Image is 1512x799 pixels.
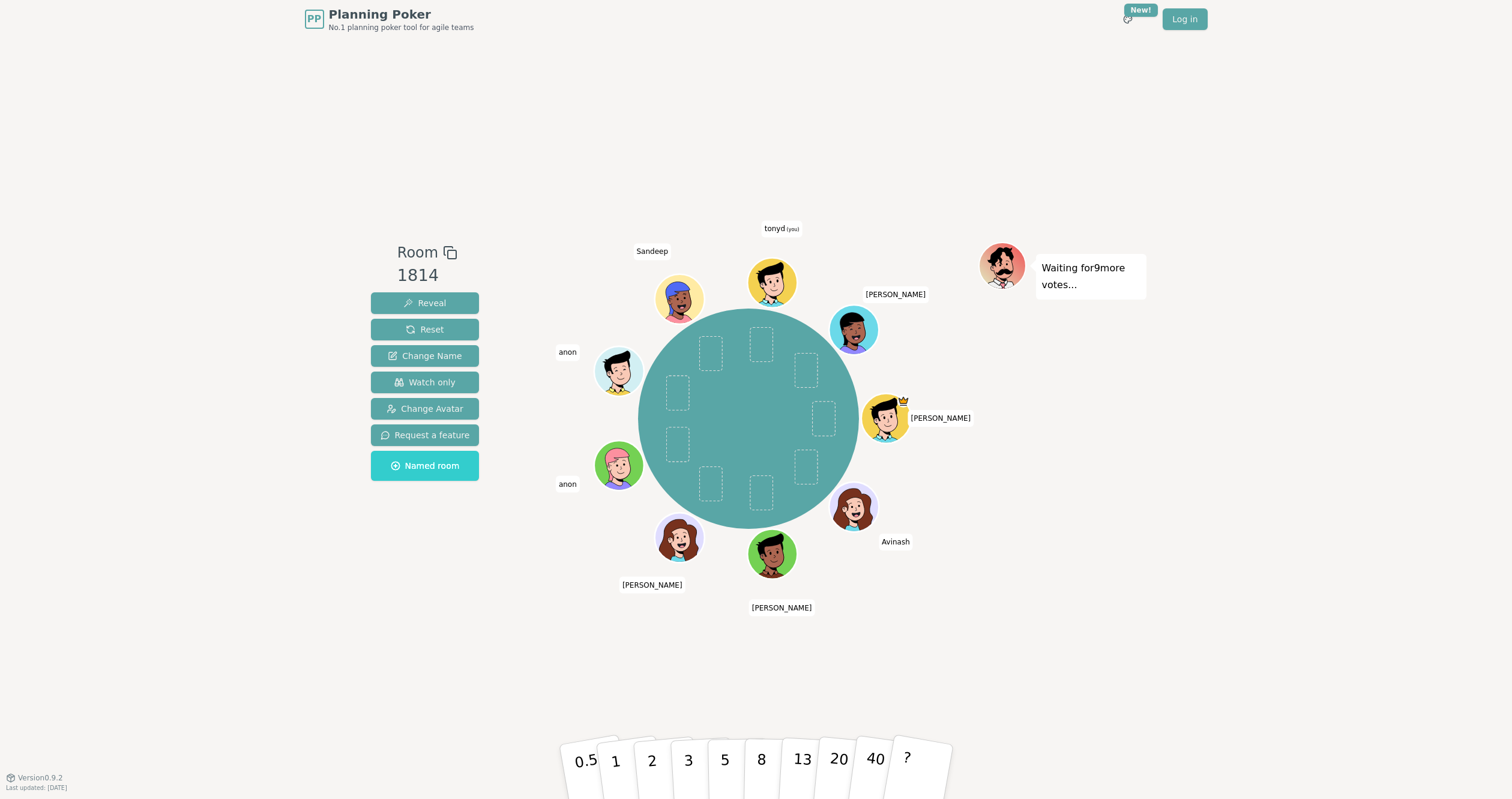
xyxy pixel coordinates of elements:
span: Planning Poker [329,6,474,23]
span: Click to change your name [619,577,685,594]
div: New! [1124,4,1158,17]
span: Change Name [388,350,462,362]
span: Reset [406,324,444,336]
button: Request a feature [371,424,480,446]
span: Click to change your name [749,600,815,617]
span: Click to change your name [556,345,580,361]
a: Log in [1163,8,1207,30]
span: Click to change your name [863,286,929,303]
span: (you) [785,228,800,233]
button: Change Avatar [371,398,480,420]
span: Request a feature [381,429,470,441]
button: Version0.9.2 [6,773,63,783]
button: New! [1117,8,1139,30]
span: Last updated: [DATE] [6,785,67,791]
span: No.1 planning poker tool for agile teams [329,23,474,32]
p: Waiting for 9 more votes... [1042,260,1140,294]
span: Change Avatar [387,403,463,415]
span: Rob is the host [897,395,910,408]
span: Click to change your name [908,410,974,427]
span: Version 0.9.2 [18,773,63,783]
div: 1814 [397,264,457,288]
button: Reset [371,319,480,340]
button: Reveal [371,292,480,314]
span: Room [397,242,438,264]
a: PPPlanning PokerNo.1 planning poker tool for agile teams [305,6,474,32]
span: PP [307,12,321,26]
span: Click to change your name [556,476,580,493]
span: Watch only [394,376,456,388]
span: Reveal [403,297,446,309]
button: Named room [371,451,480,481]
span: Click to change your name [879,534,913,550]
span: Click to change your name [633,244,671,261]
button: Click to change your avatar [749,260,796,307]
span: Named room [391,460,460,472]
span: Click to change your name [762,221,803,238]
button: Watch only [371,372,480,393]
button: Change Name [371,345,480,367]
